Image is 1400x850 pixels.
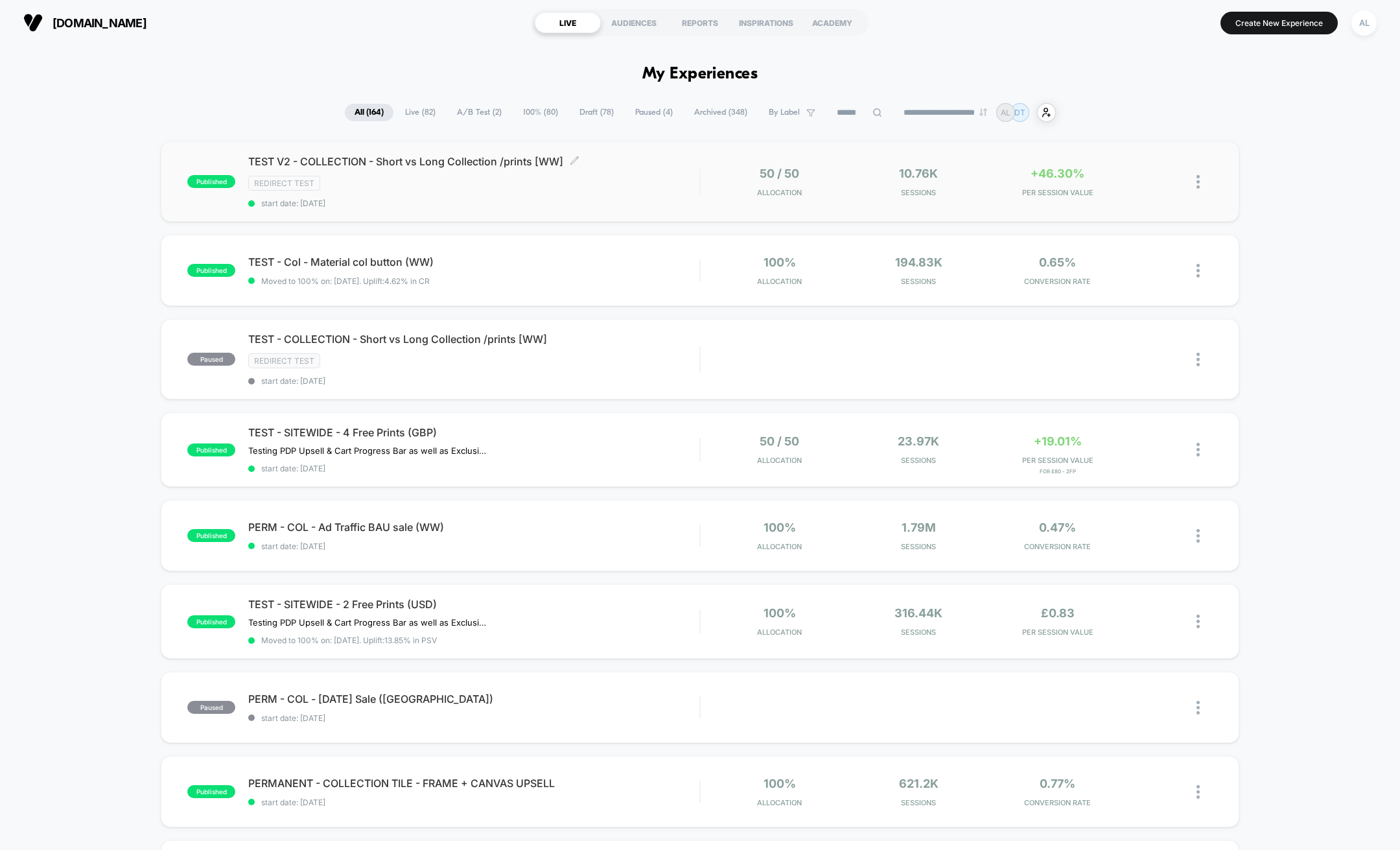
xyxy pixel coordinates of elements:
[769,108,800,117] span: By Label
[992,277,1124,286] span: CONVERSION RATE
[187,785,235,798] span: published
[852,277,985,286] span: Sessions
[395,104,445,121] span: Live ( 82 )
[852,456,985,465] span: Sessions
[187,615,235,628] span: published
[248,376,699,386] span: start date: [DATE]
[248,692,699,705] span: PERM - COL - [DATE] Sale ([GEOGRAPHIC_DATA])
[757,542,802,551] span: Allocation
[799,12,865,33] div: ACADEMY
[248,176,320,191] span: Redirect Test
[601,12,667,33] div: AUDIENCES
[1196,529,1200,543] img: close
[1001,108,1010,117] p: AL
[764,777,796,790] span: 100%
[684,104,757,121] span: Archived ( 348 )
[992,798,1124,807] span: CONVERSION RATE
[248,255,699,268] span: TEST - Col - Material col button (WW)
[852,628,985,637] span: Sessions
[23,13,43,32] img: Visually logo
[1196,785,1200,799] img: close
[757,456,802,465] span: Allocation
[187,264,235,277] span: published
[261,276,430,286] span: Moved to 100% on: [DATE] . Uplift: 4.62% in CR
[992,456,1124,465] span: PER SESSION VALUE
[899,777,939,790] span: 621.2k
[1196,175,1200,189] img: close
[642,65,758,84] h1: My Experiences
[187,443,235,456] span: published
[1351,10,1377,36] div: AL
[894,606,942,620] span: 316.44k
[733,12,799,33] div: INSPIRATIONS
[757,798,802,807] span: Allocation
[852,188,985,197] span: Sessions
[1039,255,1076,269] span: 0.65%
[447,104,511,121] span: A/B Test ( 2 )
[570,104,624,121] span: Draft ( 78 )
[248,155,699,168] span: TEST V2 - COLLECTION - Short vs Long Collection /prints [WW]
[992,188,1124,197] span: PER SESSION VALUE
[248,333,699,346] span: TEST - COLLECTION - Short vs Long Collection /prints [WW]
[52,16,146,30] span: [DOMAIN_NAME]
[1014,108,1025,117] p: DT
[1347,10,1381,36] button: AL
[1196,353,1200,366] img: close
[757,628,802,637] span: Allocation
[187,701,235,714] span: paused
[757,277,802,286] span: Allocation
[248,797,699,807] span: start date: [DATE]
[898,434,939,448] span: 23.97k
[1041,606,1075,620] span: £0.83
[19,12,150,33] button: [DOMAIN_NAME]
[1031,167,1084,180] span: +46.30%
[1040,777,1075,790] span: 0.77%
[513,104,568,121] span: 100% ( 80 )
[992,628,1124,637] span: PER SESSION VALUE
[764,521,796,534] span: 100%
[248,598,699,611] span: TEST - SITEWIDE - 2 Free Prints (USD)
[1196,443,1200,456] img: close
[899,167,938,180] span: 10.76k
[1034,434,1082,448] span: +19.01%
[895,255,942,269] span: 194.83k
[1196,264,1200,277] img: close
[764,606,796,620] span: 100%
[992,468,1124,475] span: for £80 - 2FP
[248,713,699,723] span: start date: [DATE]
[1220,12,1338,34] button: Create New Experience
[248,541,699,551] span: start date: [DATE]
[248,198,699,208] span: start date: [DATE]
[1196,615,1200,628] img: close
[764,255,796,269] span: 100%
[1039,521,1076,534] span: 0.47%
[902,521,936,534] span: 1.79M
[1196,701,1200,714] img: close
[852,542,985,551] span: Sessions
[187,529,235,542] span: published
[187,175,235,188] span: published
[667,12,733,33] div: REPORTS
[248,426,699,439] span: TEST - SITEWIDE - 4 Free Prints (GBP)
[345,104,393,121] span: All ( 164 )
[852,798,985,807] span: Sessions
[248,353,320,368] span: Redirect Test
[248,777,699,790] span: PERMANENT - COLLECTION TILE - FRAME + CANVAS UPSELL
[979,108,987,116] img: end
[187,353,235,366] span: paused
[261,635,437,645] span: Moved to 100% on: [DATE] . Uplift: 13.85% in PSV
[248,521,699,534] span: PERM - COL - Ad Traffic BAU sale (WW)
[248,445,489,456] span: Testing PDP Upsell & Cart Progress Bar as well as Exclusive Free Prints in the Cart
[992,542,1124,551] span: CONVERSION RATE
[625,104,682,121] span: Paused ( 4 )
[760,167,799,180] span: 50 / 50
[248,464,699,473] span: start date: [DATE]
[535,12,601,33] div: LIVE
[248,617,489,628] span: Testing PDP Upsell & Cart Progress Bar as well as Exclusive Free Prints in the Cart
[757,188,802,197] span: Allocation
[760,434,799,448] span: 50 / 50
